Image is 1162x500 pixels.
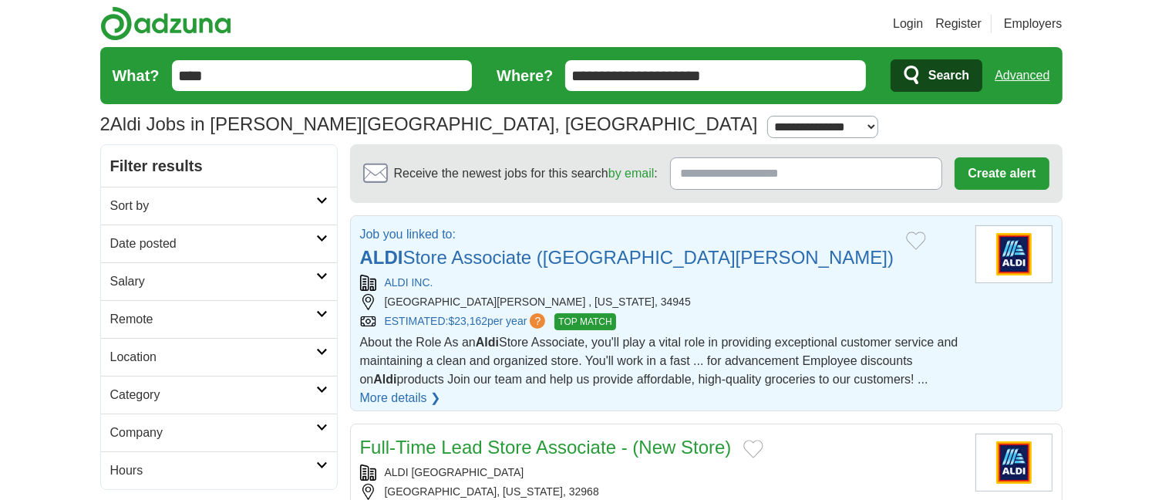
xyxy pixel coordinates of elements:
[743,440,763,458] button: Add to favorite jobs
[101,145,337,187] h2: Filter results
[530,313,545,329] span: ?
[100,113,758,134] h1: Aldi Jobs in [PERSON_NAME][GEOGRAPHIC_DATA], [GEOGRAPHIC_DATA]
[110,235,316,253] h2: Date posted
[893,15,923,33] a: Login
[100,110,110,138] span: 2
[110,386,316,404] h2: Category
[975,434,1053,492] img: ALDI logo
[891,59,982,92] button: Search
[101,414,337,451] a: Company
[975,225,1053,283] img: ALDI logo
[101,451,337,489] a: Hours
[476,336,499,349] strong: Aldi
[113,64,160,87] label: What?
[906,231,926,250] button: Add to favorite jobs
[554,313,615,330] span: TOP MATCH
[110,197,316,215] h2: Sort by
[101,187,337,225] a: Sort by
[385,466,524,478] a: ALDI [GEOGRAPHIC_DATA]
[360,336,958,386] span: About the Role As an Store Associate, you'll play a vital role in providing exceptional customer ...
[360,225,894,244] p: Job you linked to:
[448,315,487,327] span: $23,162
[360,294,963,310] div: [GEOGRAPHIC_DATA][PERSON_NAME] , [US_STATE], 34945
[110,424,316,442] h2: Company
[995,60,1049,91] a: Advanced
[110,348,316,367] h2: Location
[360,437,732,458] a: Full-Time Lead Store Associate - (New Store)
[101,338,337,376] a: Location
[360,484,963,500] div: [GEOGRAPHIC_DATA], [US_STATE], 32968
[101,376,337,414] a: Category
[1004,15,1063,33] a: Employers
[110,272,316,291] h2: Salary
[928,60,969,91] span: Search
[360,247,403,268] strong: ALDI
[385,276,433,289] a: ALDI INC.
[935,15,982,33] a: Register
[497,64,553,87] label: Where?
[110,461,316,480] h2: Hours
[608,167,655,180] a: by email
[385,313,549,330] a: ESTIMATED:$23,162per year?
[394,164,658,183] span: Receive the newest jobs for this search :
[101,300,337,338] a: Remote
[360,389,441,407] a: More details ❯
[955,157,1049,190] button: Create alert
[101,262,337,300] a: Salary
[101,225,337,262] a: Date posted
[373,373,396,386] strong: Aldi
[360,247,894,268] a: ALDIStore Associate ([GEOGRAPHIC_DATA][PERSON_NAME])
[110,310,316,329] h2: Remote
[100,6,231,41] img: Adzuna logo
